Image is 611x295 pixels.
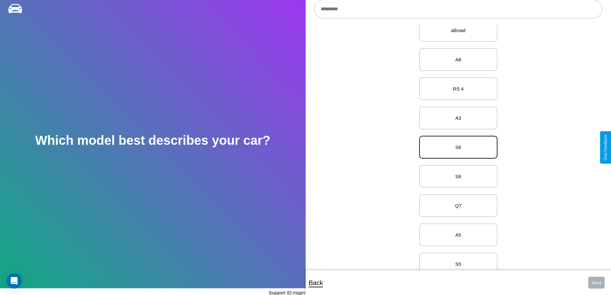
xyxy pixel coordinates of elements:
div: Give Feedback [603,134,608,161]
p: allroad [426,26,490,35]
p: RS 4 [426,84,490,93]
p: Q7 [426,201,490,210]
iframe: Intercom live chat [6,273,22,289]
p: S6 [426,143,490,152]
h2: Which model best describes your car? [35,133,270,148]
p: A5 [426,230,490,239]
p: S5 [426,260,490,268]
p: A3 [426,114,490,122]
p: S8 [426,172,490,181]
p: A8 [426,55,490,64]
p: Back [309,277,323,289]
button: Next [588,277,605,289]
